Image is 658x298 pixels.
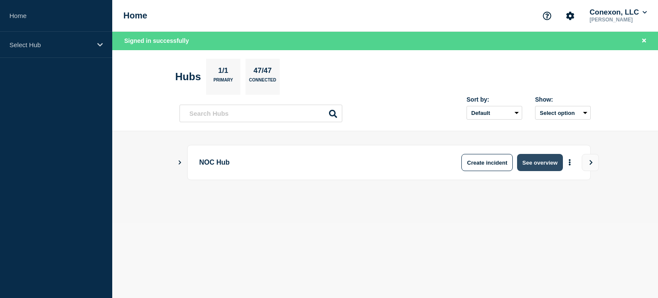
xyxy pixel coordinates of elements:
[535,106,591,120] button: Select option
[213,78,233,87] p: Primary
[123,11,147,21] h1: Home
[639,36,649,46] button: Close banner
[564,155,575,171] button: More actions
[561,7,579,25] button: Account settings
[215,66,232,78] p: 1/1
[467,96,522,103] div: Sort by:
[9,41,92,48] p: Select Hub
[178,160,182,166] button: Show Connected Hubs
[588,17,649,23] p: [PERSON_NAME]
[517,154,562,171] button: See overview
[467,106,522,120] select: Sort by
[175,71,201,83] h2: Hubs
[250,66,275,78] p: 47/47
[582,154,599,171] button: View
[535,96,591,103] div: Show:
[199,154,436,171] p: NOC Hub
[538,7,556,25] button: Support
[179,105,342,122] input: Search Hubs
[249,78,276,87] p: Connected
[124,37,189,44] span: Signed in successfully
[588,8,649,17] button: Conexon, LLC
[461,154,513,171] button: Create incident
